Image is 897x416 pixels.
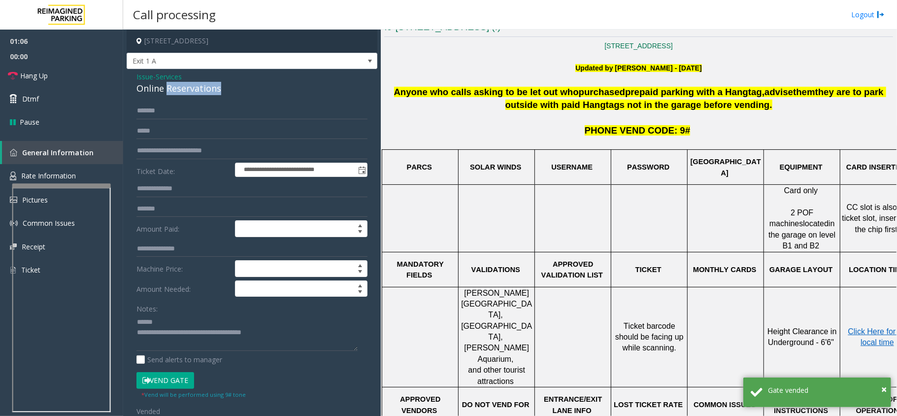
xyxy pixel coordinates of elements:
b: Updated by [PERSON_NAME] - [DATE] [575,64,701,72]
span: LOST TICKET RATE [614,401,683,409]
span: SOLAR WINDS [470,163,521,171]
span: [GEOGRAPHIC_DATA], [461,322,532,341]
span: MONTHLY CARDS [693,266,757,274]
span: DO NOT VEND FOR [462,401,530,409]
span: PASSWORD [627,163,669,171]
a: [STREET_ADDRESS] [604,42,672,50]
span: prepaid parking with a Hangtag [625,87,762,97]
span: located [803,219,829,228]
h3: Call processing [128,2,221,27]
span: GARAGE LAYOUT [769,266,833,274]
img: 'icon' [10,243,17,250]
span: Dtmf [22,94,39,104]
span: General Information [22,148,94,157]
span: purchased [579,87,625,97]
span: Increase value [353,221,367,229]
span: Increase value [353,281,367,289]
span: ENTRANCE/EXIT LANE INFO [544,395,604,414]
img: logout [877,9,885,20]
span: , [762,87,764,97]
span: Decrease value [353,269,367,277]
span: they are to park outside with paid Hangtags not in the garage before vending. [505,87,886,110]
span: Ticket barcode should be facing up while scanning. [615,322,686,352]
div: Gate vended [768,385,884,395]
span: APPROVED VALIDATION LIST [541,260,603,279]
label: Ticket Date: [134,163,233,177]
img: 'icon' [10,172,16,180]
span: advise [764,87,793,97]
img: 'icon' [10,266,16,275]
span: 2 POF machines [769,208,816,228]
span: Height Clearance in Underground - 6'6" [767,327,839,347]
span: × [881,382,887,396]
span: in the garage on level B1 and B2 [768,219,838,250]
span: PHONE VEND CODE: 9# [585,125,691,136]
button: Vend Gate [136,372,194,389]
span: Issue [136,71,153,82]
img: 'icon' [10,197,17,203]
label: Machine Price: [134,260,233,277]
span: and other tourist attractions [468,366,528,385]
span: Hang Up [20,70,48,81]
span: SPECIAL INSTRUCTIONS [774,395,828,414]
span: Rate Information [21,171,76,180]
span: [PERSON_NAME][GEOGRAPHIC_DATA], [461,289,532,319]
span: Pause [20,117,39,127]
small: Vend will be performed using 9# tone [141,391,246,398]
label: Notes: [136,300,158,314]
span: Card only [784,186,818,195]
label: Amount Needed: [134,280,233,297]
button: Close [881,382,887,397]
span: Increase value [353,261,367,269]
div: Online Reservations [136,82,367,95]
span: [GEOGRAPHIC_DATA] [691,158,761,176]
img: 'icon' [10,149,17,156]
a: Logout [851,9,885,20]
span: PARCS [407,163,432,171]
span: MANDATORY FIELDS [397,260,446,279]
span: Toggle popup [356,163,367,177]
span: [PERSON_NAME] Aquarium, [465,344,532,363]
span: TICKET [635,266,662,274]
span: Exit 1 A [127,53,327,69]
label: Amount Paid: [134,220,233,237]
a: General Information [2,141,123,164]
span: EQUIPMENT [780,163,823,171]
span: Vended [136,407,160,416]
span: VALIDATIONS [471,266,520,274]
h4: [STREET_ADDRESS] [127,30,377,53]
span: COMMON ISSUES [694,401,756,409]
label: Send alerts to manager [136,354,222,365]
span: USERNAME [551,163,593,171]
span: Services [156,71,182,82]
span: APPROVED VENDORS [400,395,442,414]
span: Anyone who calls asking to be let out who [394,87,579,97]
img: 'icon' [10,219,18,227]
span: them [793,87,815,97]
span: - [153,72,182,81]
span: Decrease value [353,229,367,237]
span: Decrease value [353,289,367,297]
